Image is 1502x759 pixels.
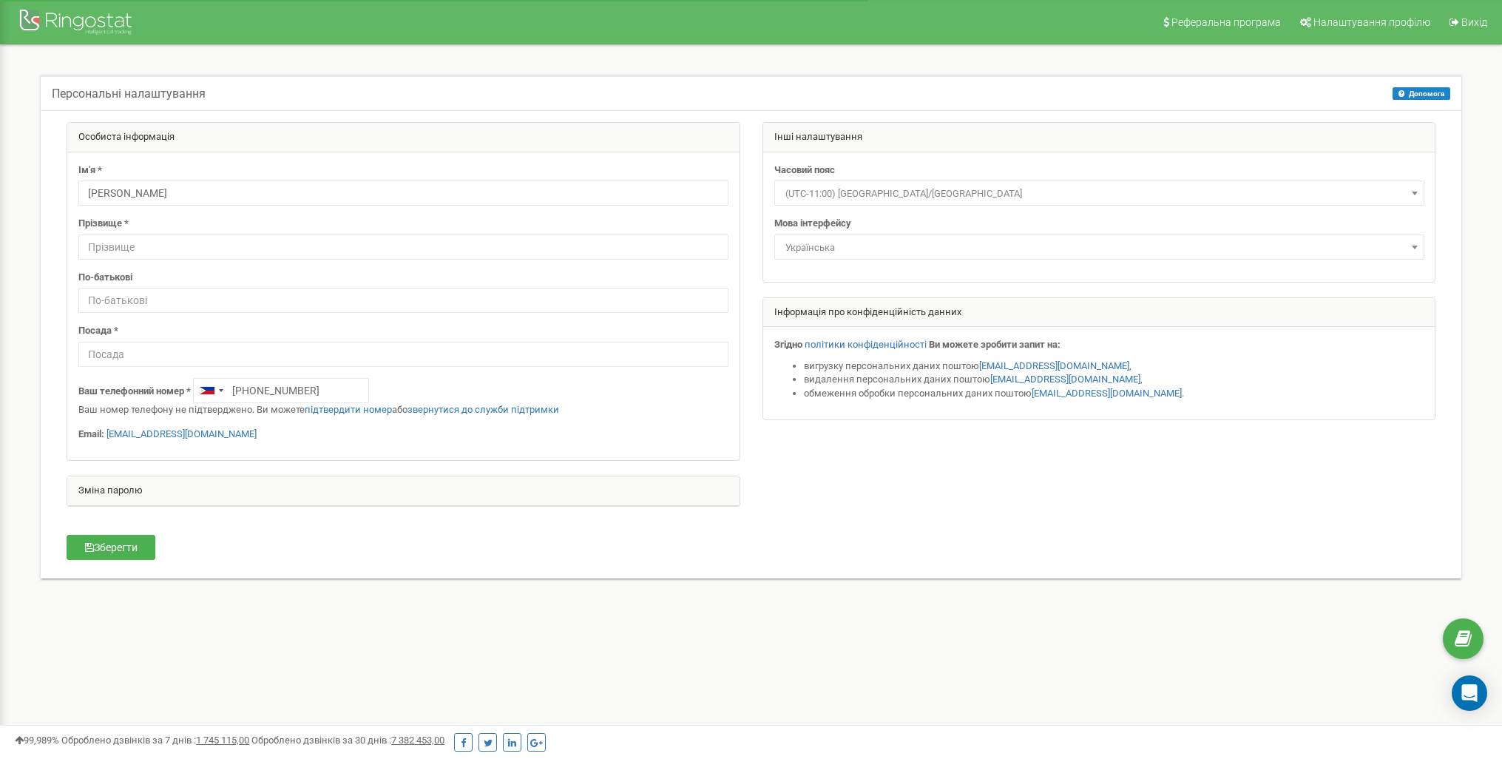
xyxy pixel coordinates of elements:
li: видалення персональних даних поштою , [804,373,1424,387]
a: звернутися до служби підтримки [407,404,559,415]
a: підтвердити номер [305,404,392,415]
strong: Згідно [774,339,802,350]
label: Часовий пояс [774,163,835,178]
input: +1-800-555-55-55 [193,378,369,403]
span: (UTC-11:00) Pacific/Midway [779,183,1419,204]
label: Мова інтерфейсу [774,217,851,231]
a: політики конфіденційності [805,339,927,350]
label: Ваш телефонний номер * [78,385,191,399]
label: По-батькові [78,271,132,285]
input: Прізвище [78,235,728,260]
a: [EMAIL_ADDRESS][DOMAIN_NAME] [990,374,1140,385]
span: Реферальна програма [1171,16,1281,28]
button: Зберегти [67,535,155,560]
span: Українська [779,237,1419,258]
a: [EMAIL_ADDRESS][DOMAIN_NAME] [1032,388,1182,399]
span: (UTC-11:00) Pacific/Midway [774,181,1424,206]
label: Ім'я * [78,163,102,178]
li: обмеження обробки персональних даних поштою . [804,387,1424,401]
strong: Ви можете зробити запит на: [929,339,1060,350]
input: Посада [78,342,728,367]
span: Вихід [1461,16,1487,28]
div: Open Intercom Messenger [1452,675,1487,711]
div: Telephone country code [194,379,228,402]
label: Прізвище * [78,217,129,231]
div: Зміна паролю [67,476,740,506]
span: Українська [774,235,1424,260]
div: Інші налаштування [763,123,1435,152]
span: Оброблено дзвінків за 30 днів : [251,735,444,746]
u: 1 745 115,00 [196,735,249,746]
li: вигрузку персональних даних поштою , [804,360,1424,374]
span: 99,989% [15,735,59,746]
label: Посада * [78,324,118,338]
input: По-батькові [78,288,728,313]
div: Особиста інформація [67,123,740,152]
a: [EMAIL_ADDRESS][DOMAIN_NAME] [979,360,1129,371]
a: [EMAIL_ADDRESS][DOMAIN_NAME] [106,428,257,439]
div: Інформація про конфіденційність данних [763,298,1435,328]
span: Налаштування профілю [1313,16,1430,28]
button: Допомога [1393,87,1450,100]
h5: Персональні налаштування [52,87,206,101]
u: 7 382 453,00 [391,735,444,746]
span: Оброблено дзвінків за 7 днів : [61,735,249,746]
strong: Email: [78,428,104,439]
p: Ваш номер телефону не підтверджено. Ви можете або [78,403,728,417]
input: Ім'я [78,181,728,206]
